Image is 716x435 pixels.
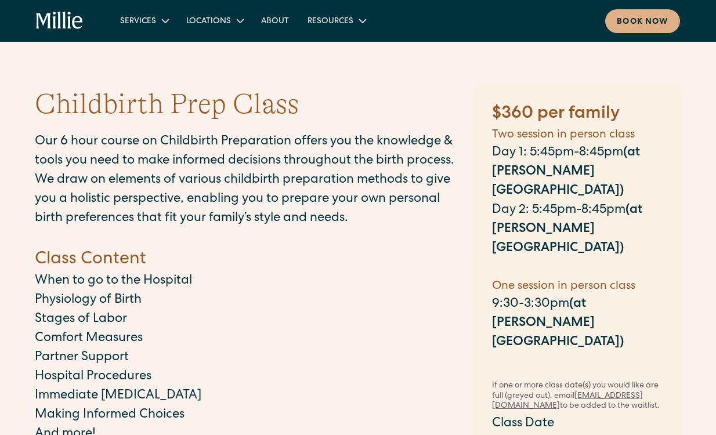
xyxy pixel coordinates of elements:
h1: Childbirth Prep Class [35,86,299,124]
div: Services [120,16,156,28]
p: Physiology of Birth [35,291,462,310]
p: Stages of Labor [35,310,462,329]
div: Resources [308,16,353,28]
p: Partner Support [35,349,462,368]
p: Day 2: 5:45pm-8:45pm [492,201,663,259]
a: Book now [605,9,680,33]
a: home [36,12,83,30]
h5: One session in person class [492,278,663,295]
div: Book now [617,16,668,28]
div: Services [111,11,177,30]
h4: Class Content [35,248,462,272]
p: Comfort Measures [35,329,462,349]
p: ‍ [492,353,663,372]
p: When to go to the Hospital [35,272,462,291]
strong: (at [PERSON_NAME][GEOGRAPHIC_DATA]) [492,204,642,255]
div: If one or more class date(s) you would like are full (greyed out), email to be added to the waitl... [492,381,663,412]
p: We draw on elements of various childbirth preparation methods to give you a holistic perspective,... [35,171,462,229]
h5: Two session in person class [492,126,663,144]
strong: (at [PERSON_NAME][GEOGRAPHIC_DATA]) [492,298,624,349]
label: Class Date [492,415,663,434]
strong: (at [PERSON_NAME][GEOGRAPHIC_DATA]) [492,147,640,198]
strong: $360 per family [492,106,620,123]
div: Locations [177,11,252,30]
a: About [252,11,298,30]
p: Immediate [MEDICAL_DATA] [35,387,462,406]
p: Making Informed Choices [35,406,462,425]
div: Resources [298,11,374,30]
p: 9:30-3:30pm [492,295,663,353]
p: Day 1: 5:45pm-8:45pm [492,144,663,201]
p: ‍ [35,229,462,248]
p: Hospital Procedures [35,368,462,387]
p: ‍ [492,259,663,278]
div: Locations [186,16,231,28]
p: Our 6 hour course on Childbirth Preparation offers you the knowledge & tools you need to make inf... [35,133,462,171]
